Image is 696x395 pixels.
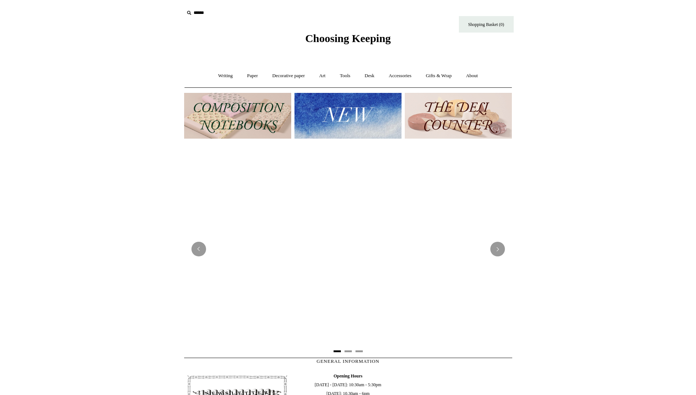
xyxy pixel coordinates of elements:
[191,242,206,256] button: Previous
[334,350,341,352] button: Page 1
[419,66,458,86] a: Gifts & Wrap
[355,350,363,352] button: Page 3
[334,373,362,379] b: Opening Hours
[184,93,291,139] img: 202302 Composition ledgers.jpg__PID:69722ee6-fa44-49dd-a067-31375e5d54ec
[382,66,418,86] a: Accessories
[266,66,311,86] a: Decorative paper
[459,16,514,33] a: Shopping Basket (0)
[358,66,381,86] a: Desk
[212,66,239,86] a: Writing
[305,38,391,43] a: Choosing Keeping
[405,93,512,139] img: The Deli Counter
[345,350,352,352] button: Page 2
[313,66,332,86] a: Art
[333,66,357,86] a: Tools
[305,32,391,44] span: Choosing Keeping
[459,66,484,86] a: About
[240,66,265,86] a: Paper
[490,242,505,256] button: Next
[317,358,380,364] span: GENERAL INFORMATION
[184,146,512,352] img: 20250131 INSIDE OF THE SHOP.jpg__PID:b9484a69-a10a-4bde-9e8d-1408d3d5e6ad
[294,93,402,139] img: New.jpg__PID:f73bdf93-380a-4a35-bcfe-7823039498e1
